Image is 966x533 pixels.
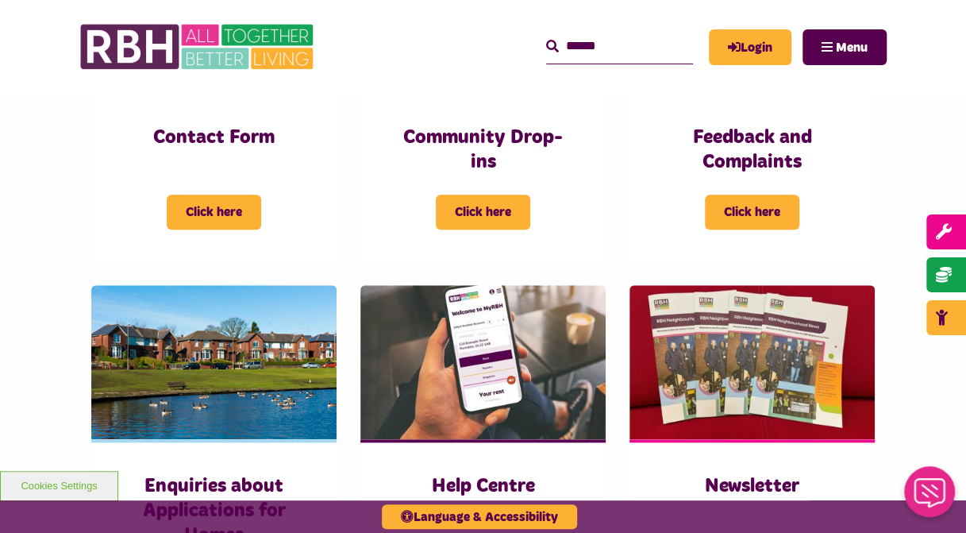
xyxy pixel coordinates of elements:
a: MyRBH [709,29,791,65]
input: Search [546,29,693,64]
span: Click here [167,195,261,230]
iframe: Netcall Web Assistant for live chat [895,462,966,533]
button: Navigation [802,29,887,65]
button: Language & Accessibility [382,504,577,529]
img: RBH Newsletter Copies [629,285,875,438]
h3: Feedback and Complaints [661,126,843,175]
img: Myrbh Man Wth Mobile Correct [360,285,606,438]
h3: Community Drop-ins [392,126,574,175]
span: Menu [836,41,868,54]
h3: Contact Form [123,126,305,150]
span: Click here [436,195,530,230]
h3: Help Centre [392,474,574,499]
img: Dewhirst Rd 03 [91,285,337,438]
img: RBH [79,16,318,78]
span: Click here [705,195,799,230]
h3: Newsletter [661,474,843,499]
